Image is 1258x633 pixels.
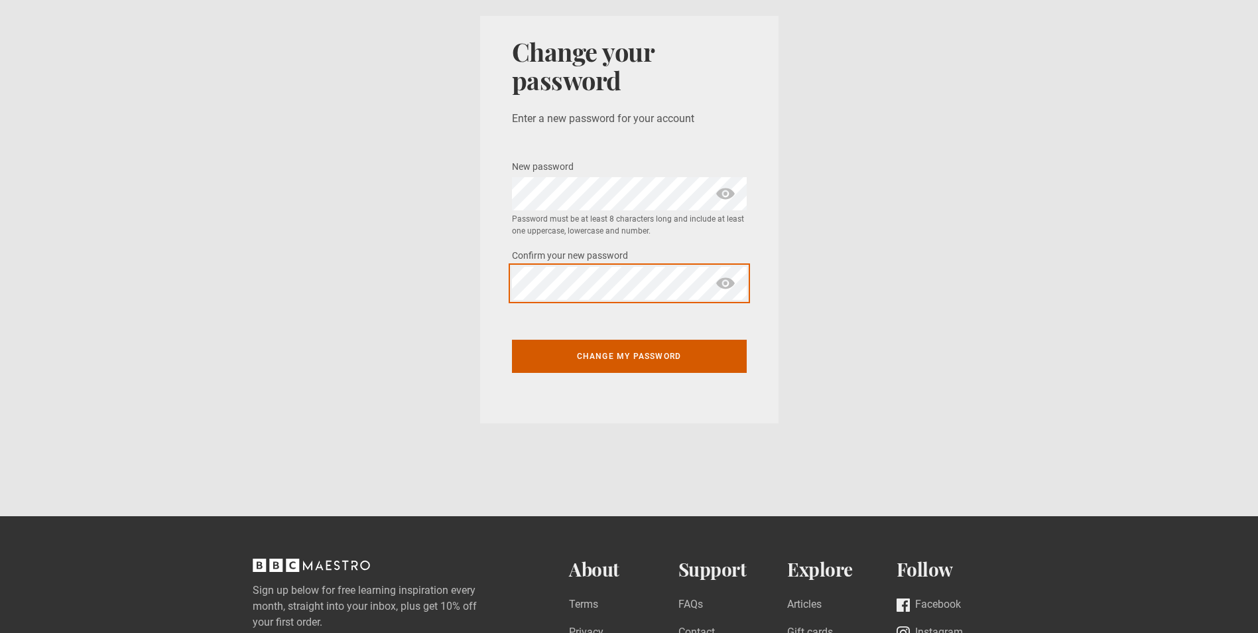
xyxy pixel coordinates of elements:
span: show password [715,267,736,300]
a: Articles [787,597,822,614]
h2: Follow [897,559,1006,581]
label: Confirm your new password [512,248,628,264]
label: Sign up below for free learning inspiration every month, straight into your inbox, plus get 10% o... [253,583,517,630]
p: Enter a new password for your account [512,111,747,127]
h2: Support [678,559,788,581]
h2: About [569,559,678,581]
button: Change my password [512,340,747,373]
h2: Explore [787,559,897,581]
a: Terms [569,597,598,614]
h1: Change your password [512,37,747,95]
small: Password must be at least 8 characters long and include at least one uppercase, lowercase and num... [512,213,747,237]
svg: BBC Maestro, back to top [253,559,370,572]
a: BBC Maestro, back to top [253,563,370,576]
a: FAQs [678,597,703,614]
label: New password [512,159,574,175]
span: show password [715,177,736,210]
a: Facebook [897,597,961,614]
